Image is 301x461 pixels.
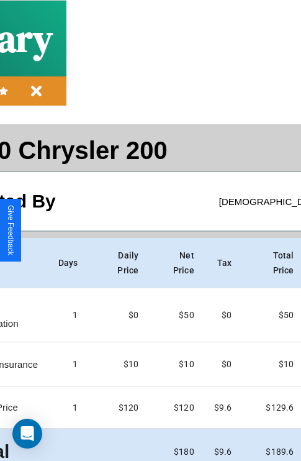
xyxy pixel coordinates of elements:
td: 1 [48,386,88,429]
td: $0 [204,342,242,386]
td: $ 50 [148,288,204,342]
td: $10 [88,342,148,386]
th: Tax [204,238,242,288]
td: $ 10 [148,342,204,386]
td: $0 [88,288,148,342]
td: $0 [204,288,242,342]
td: 1 [48,342,88,386]
td: $ 9.6 [204,386,242,429]
td: 1 [48,288,88,342]
td: $ 120 [88,386,148,429]
th: Daily Price [88,238,148,288]
div: Open Intercom Messenger [12,419,42,449]
td: $ 120 [148,386,204,429]
div: Give Feedback [6,205,15,255]
th: Net Price [148,238,204,288]
th: Days [48,238,88,288]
